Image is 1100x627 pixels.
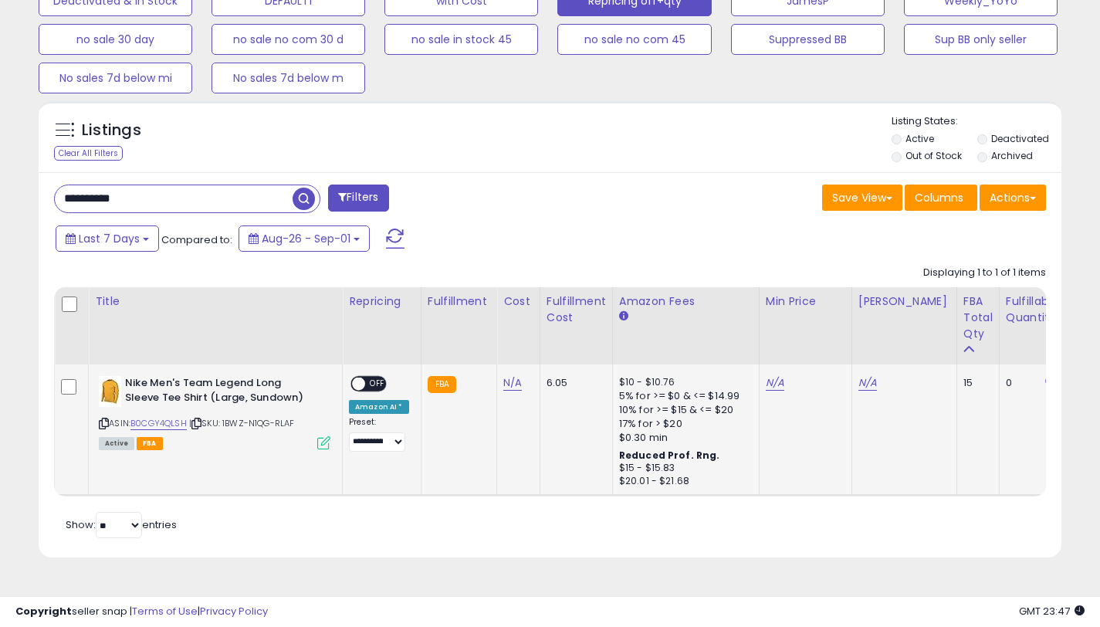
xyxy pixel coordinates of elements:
span: Show: entries [66,517,177,532]
div: Fulfillment [428,293,490,310]
div: 10% for >= $15 & <= $20 [619,403,747,417]
span: FBA [137,437,163,450]
div: Min Price [766,293,845,310]
div: Preset: [349,417,409,452]
a: Terms of Use [132,604,198,619]
div: Fulfillment Cost [547,293,606,326]
label: Out of Stock [905,149,962,162]
div: Clear All Filters [54,146,123,161]
label: Deactivated [991,132,1049,145]
span: Last 7 Days [79,231,140,246]
a: N/A [858,375,877,391]
div: Displaying 1 to 1 of 1 items [923,266,1046,280]
div: Cost [503,293,533,310]
label: Archived [991,149,1033,162]
a: N/A [766,375,784,391]
span: Compared to: [161,232,232,247]
div: Amazon AI * [349,400,409,414]
button: no sale 30 day [39,24,192,55]
div: 17% for > $20 [619,417,747,431]
button: No sales 7d below mi [39,63,192,93]
div: 6.05 [547,376,601,390]
div: Repricing [349,293,415,310]
strong: Copyright [15,604,72,619]
h5: Listings [82,120,141,141]
div: 15 [963,376,987,390]
label: Active [905,132,934,145]
button: Columns [905,185,977,211]
a: Privacy Policy [200,604,268,619]
button: Suppressed BB [731,24,885,55]
div: 0 [1006,376,1054,390]
a: B0CGY4QLSH [130,417,187,430]
button: no sale no com 30 d [212,24,365,55]
span: Columns [915,190,963,205]
button: Filters [328,185,388,212]
span: OFF [365,378,390,391]
button: Aug-26 - Sep-01 [239,225,370,252]
div: Title [95,293,336,310]
button: No sales 7d below m [212,63,365,93]
button: Actions [980,185,1046,211]
div: $20.01 - $21.68 [619,475,747,488]
button: no sale no com 45 [557,24,711,55]
b: Reduced Prof. Rng. [619,449,720,462]
button: Last 7 Days [56,225,159,252]
span: Aug-26 - Sep-01 [262,231,350,246]
div: $0.30 min [619,431,747,445]
span: 2025-09-9 23:47 GMT [1019,604,1085,619]
small: Amazon Fees. [619,310,628,324]
div: seller snap | | [15,605,268,619]
p: Listing States: [892,114,1061,129]
small: FBA [428,376,456,393]
div: $10 - $10.76 [619,376,747,389]
img: 31Q8v456NeL._SL40_.jpg [99,376,121,407]
button: no sale in stock 45 [384,24,538,55]
b: Nike Men's Team Legend Long Sleeve Tee Shirt (Large, Sundown) [125,376,313,408]
button: Sup BB only seller [904,24,1058,55]
div: $15 - $15.83 [619,462,747,475]
div: ASIN: [99,376,330,448]
div: Amazon Fees [619,293,753,310]
div: [PERSON_NAME] [858,293,950,310]
div: FBA Total Qty [963,293,993,342]
div: 5% for >= $0 & <= $14.99 [619,389,747,403]
button: Save View [822,185,902,211]
a: N/A [503,375,522,391]
span: | SKU: 1BWZ-N1QG-RLAF [189,417,295,429]
span: All listings currently available for purchase on Amazon [99,437,134,450]
div: Fulfillable Quantity [1006,293,1059,326]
